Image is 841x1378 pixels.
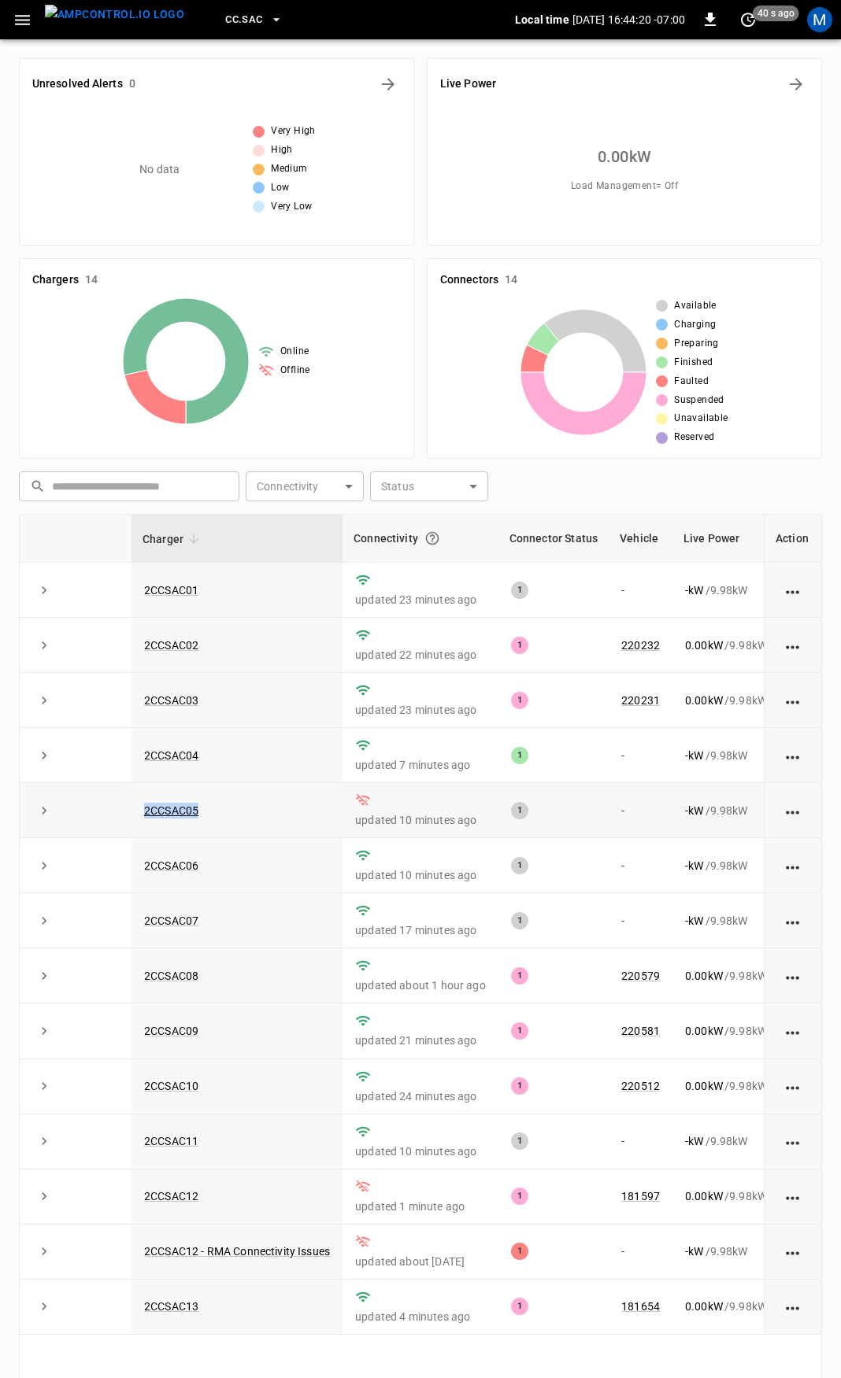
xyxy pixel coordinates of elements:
[355,702,486,718] p: updated 23 minutes ago
[32,76,123,93] h6: Unresolved Alerts
[685,693,723,708] p: 0.00 kW
[685,1023,767,1039] div: / 9.98 kW
[674,298,717,314] span: Available
[621,1190,660,1203] a: 181597
[685,1133,703,1149] p: - kW
[685,968,723,984] p: 0.00 kW
[784,1188,803,1204] div: action cell options
[418,524,446,552] button: Connection between the charger and our software.
[32,634,56,657] button: expand row
[609,728,672,783] td: -
[609,838,672,893] td: -
[271,124,316,139] span: Very High
[674,430,714,445] span: Reserved
[784,913,803,929] div: action cell options
[32,1074,56,1098] button: expand row
[355,592,486,608] p: updated 23 minutes ago
[572,12,685,28] p: [DATE] 16:44:20 -07:00
[784,582,803,598] div: action cell options
[685,748,767,763] div: / 9.98 kW
[440,76,496,93] h6: Live Power
[571,179,678,194] span: Load Management = Off
[440,272,498,289] h6: Connectors
[784,693,803,708] div: action cell options
[219,5,289,35] button: CC.SAC
[355,867,486,883] p: updated 10 minutes ago
[674,411,728,427] span: Unavailable
[511,1243,528,1260] div: 1
[355,1143,486,1159] p: updated 10 minutes ago
[355,1033,486,1048] p: updated 21 minutes ago
[271,161,307,177] span: Medium
[225,11,262,29] span: CC.SAC
[753,6,799,21] span: 40 s ago
[139,161,180,178] p: No data
[621,1080,660,1092] a: 220512
[355,1088,486,1104] p: updated 24 minutes ago
[609,1114,672,1169] td: -
[511,1298,528,1315] div: 1
[32,1129,56,1153] button: expand row
[32,1019,56,1043] button: expand row
[355,977,486,993] p: updated about 1 hour ago
[609,563,672,618] td: -
[621,639,660,652] a: 220232
[144,639,198,652] a: 2CCSAC02
[515,12,569,28] p: Local time
[355,1309,486,1324] p: updated 4 minutes ago
[280,344,309,360] span: Online
[784,803,803,818] div: action cell options
[144,804,198,817] a: 2CCSAC05
[674,355,713,371] span: Finished
[511,637,528,654] div: 1
[685,1243,703,1259] p: - kW
[609,1225,672,1280] td: -
[674,374,709,390] span: Faulted
[621,970,660,982] a: 220579
[609,893,672,948] td: -
[511,1132,528,1150] div: 1
[685,1243,767,1259] div: / 9.98 kW
[32,744,56,767] button: expand row
[511,747,528,764] div: 1
[144,1080,198,1092] a: 2CCSAC10
[271,199,312,215] span: Very Low
[144,1190,198,1203] a: 2CCSAC12
[129,76,135,93] h6: 0
[511,1077,528,1095] div: 1
[609,515,672,563] th: Vehicle
[621,694,660,707] a: 220231
[271,180,289,196] span: Low
[511,857,528,874] div: 1
[32,799,56,822] button: expand row
[32,1295,56,1318] button: expand row
[144,1300,198,1313] a: 2CCSAC13
[784,968,803,984] div: action cell options
[784,858,803,874] div: action cell options
[764,515,821,563] th: Action
[674,317,716,333] span: Charging
[144,694,198,707] a: 2CCSAC03
[685,1078,767,1094] div: / 9.98 kW
[784,1133,803,1149] div: action cell options
[685,1188,767,1204] div: / 9.98 kW
[685,858,767,874] div: / 9.98 kW
[32,1184,56,1208] button: expand row
[505,272,517,289] h6: 14
[784,637,803,653] div: action cell options
[511,1022,528,1040] div: 1
[144,970,198,982] a: 2CCSAC08
[685,693,767,708] div: / 9.98 kW
[355,1254,486,1269] p: updated about [DATE]
[784,1023,803,1039] div: action cell options
[609,783,672,838] td: -
[144,859,198,872] a: 2CCSAC06
[355,757,486,773] p: updated 7 minutes ago
[144,1135,198,1147] a: 2CCSAC11
[32,578,56,602] button: expand row
[511,1188,528,1205] div: 1
[355,1199,486,1214] p: updated 1 minute ago
[685,968,767,984] div: / 9.98 kW
[32,272,79,289] h6: Chargers
[685,582,767,598] div: / 9.98 kW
